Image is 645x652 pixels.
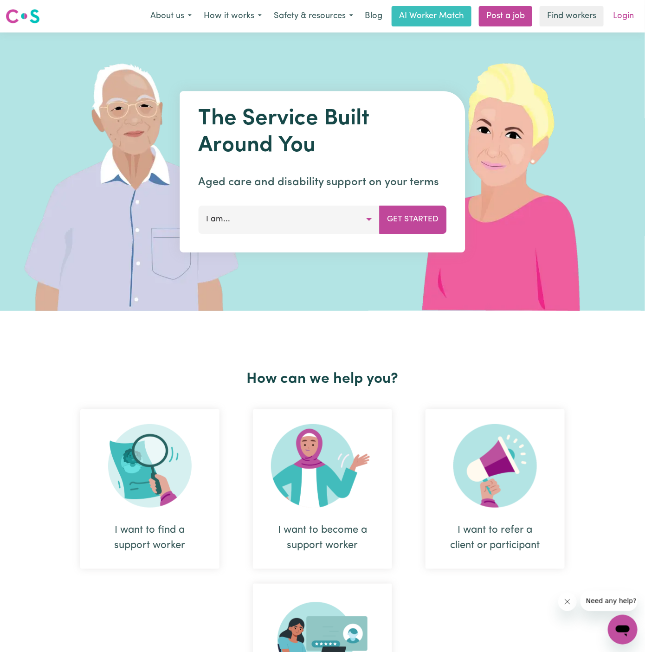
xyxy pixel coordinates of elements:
[268,6,359,26] button: Safety & resources
[607,6,639,26] a: Login
[144,6,198,26] button: About us
[479,6,532,26] a: Post a job
[453,424,537,508] img: Refer
[108,424,192,508] img: Search
[448,523,542,553] div: I want to refer a client or participant
[426,409,565,569] div: I want to refer a client or participant
[103,523,197,553] div: I want to find a support worker
[199,206,380,233] button: I am...
[6,8,40,25] img: Careseekers logo
[275,523,370,553] div: I want to become a support worker
[608,615,638,645] iframe: Button to launch messaging window
[253,409,392,569] div: I want to become a support worker
[80,409,219,569] div: I want to find a support worker
[392,6,471,26] a: AI Worker Match
[359,6,388,26] a: Blog
[198,6,268,26] button: How it works
[540,6,604,26] a: Find workers
[6,6,40,27] a: Careseekers logo
[199,106,447,159] h1: The Service Built Around You
[199,174,447,191] p: Aged care and disability support on your terms
[580,591,638,611] iframe: Message from company
[271,424,374,508] img: Become Worker
[64,370,581,388] h2: How can we help you?
[558,593,577,611] iframe: Close message
[380,206,447,233] button: Get Started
